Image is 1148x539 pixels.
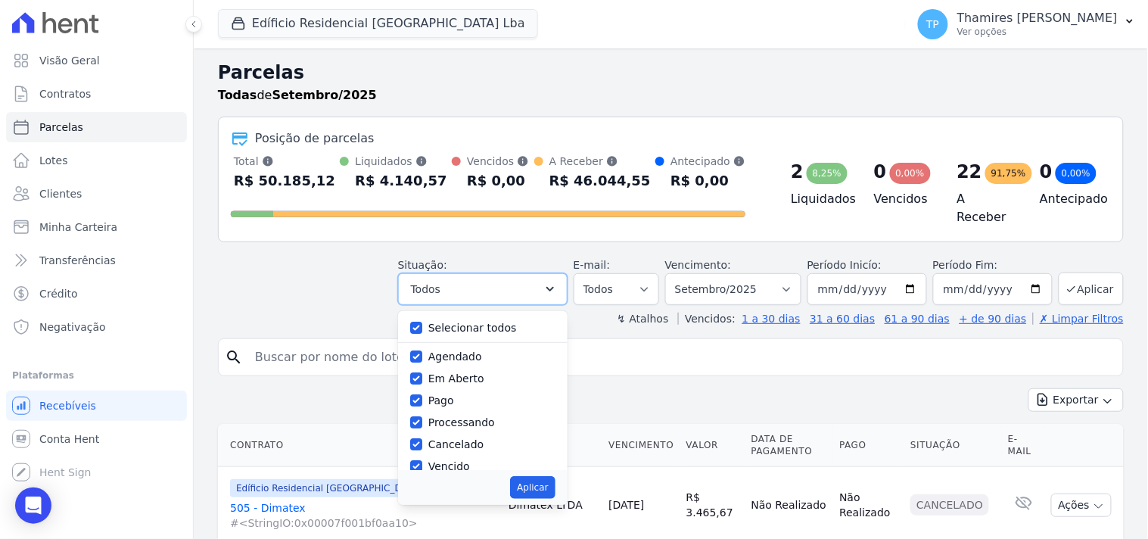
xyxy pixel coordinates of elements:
[39,319,106,335] span: Negativação
[510,476,555,499] button: Aplicar
[234,169,335,193] div: R$ 50.185,12
[39,253,116,268] span: Transferências
[791,190,850,208] h4: Liquidados
[617,313,668,325] label: ↯ Atalhos
[39,398,96,413] span: Recebíveis
[428,394,454,407] label: Pago
[6,424,187,454] a: Conta Hent
[230,500,496,531] a: 505 - Dimatex#<StringIO:0x00007f001bf0aa10>
[398,273,568,305] button: Todos
[906,3,1148,45] button: TP Thamires [PERSON_NAME] Ver opções
[6,45,187,76] a: Visão Geral
[246,342,1117,372] input: Buscar por nome do lote ou do cliente
[745,424,834,467] th: Data de Pagamento
[225,348,243,366] i: search
[670,154,745,169] div: Antecipado
[355,169,446,193] div: R$ 4.140,57
[39,153,68,168] span: Lotes
[6,279,187,309] a: Crédito
[890,163,931,184] div: 0,00%
[608,499,644,511] a: [DATE]
[428,372,484,385] label: Em Aberto
[1002,424,1045,467] th: E-mail
[428,351,482,363] label: Agendado
[272,88,377,102] strong: Setembro/2025
[6,112,187,142] a: Parcelas
[1056,163,1097,184] div: 0,00%
[574,259,611,271] label: E-mail:
[904,424,1002,467] th: Situação
[602,424,680,467] th: Vencimento
[218,88,257,102] strong: Todas
[670,169,745,193] div: R$ 0,00
[218,424,502,467] th: Contrato
[218,59,1124,86] h2: Parcelas
[6,245,187,276] a: Transferências
[428,416,495,428] label: Processando
[428,460,470,472] label: Vencido
[428,322,517,334] label: Selecionar todos
[957,160,982,184] div: 22
[6,312,187,342] a: Negativação
[255,129,375,148] div: Posição de parcelas
[665,259,731,271] label: Vencimento:
[39,120,83,135] span: Parcelas
[12,366,181,385] div: Plataformas
[885,313,950,325] a: 61 a 90 dias
[960,313,1027,325] a: + de 90 dias
[6,79,187,109] a: Contratos
[398,259,447,271] label: Situação:
[926,19,939,30] span: TP
[1059,273,1124,305] button: Aplicar
[933,257,1053,273] label: Período Fim:
[791,160,804,184] div: 2
[807,163,848,184] div: 8,25%
[234,154,335,169] div: Total
[549,154,651,169] div: A Receber
[985,163,1032,184] div: 91,75%
[1040,160,1053,184] div: 0
[1033,313,1124,325] a: ✗ Limpar Filtros
[39,186,82,201] span: Clientes
[1051,494,1112,517] button: Ações
[467,154,529,169] div: Vencidos
[230,479,454,497] span: Edíficio Residencial [GEOGRAPHIC_DATA] - LBA
[549,169,651,193] div: R$ 46.044,55
[218,86,377,104] p: de
[39,286,78,301] span: Crédito
[874,160,887,184] div: 0
[6,145,187,176] a: Lotes
[39,86,91,101] span: Contratos
[411,280,440,298] span: Todos
[910,494,989,516] div: Cancelado
[957,26,1118,38] p: Ver opções
[742,313,801,325] a: 1 a 30 dias
[6,391,187,421] a: Recebíveis
[957,11,1118,26] p: Thamires [PERSON_NAME]
[230,516,496,531] span: #<StringIO:0x00007f001bf0aa10>
[6,212,187,242] a: Minha Carteira
[39,220,117,235] span: Minha Carteira
[428,438,484,450] label: Cancelado
[218,9,538,38] button: Edíficio Residencial [GEOGRAPHIC_DATA] Lba
[810,313,875,325] a: 31 a 60 dias
[957,190,1016,226] h4: A Receber
[6,179,187,209] a: Clientes
[1028,388,1124,412] button: Exportar
[467,169,529,193] div: R$ 0,00
[39,432,99,447] span: Conta Hent
[807,259,882,271] label: Período Inicío:
[15,488,51,524] div: Open Intercom Messenger
[833,424,904,467] th: Pago
[39,53,100,68] span: Visão Geral
[1040,190,1099,208] h4: Antecipado
[355,154,446,169] div: Liquidados
[680,424,745,467] th: Valor
[874,190,933,208] h4: Vencidos
[678,313,736,325] label: Vencidos:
